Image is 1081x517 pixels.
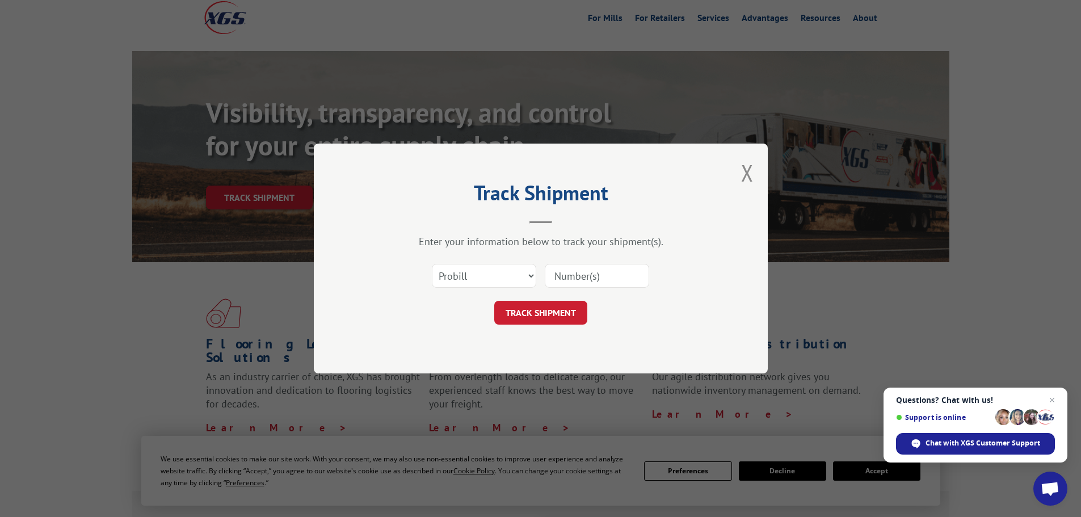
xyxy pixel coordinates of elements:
[494,301,587,325] button: TRACK SHIPMENT
[741,158,754,188] button: Close modal
[896,413,991,422] span: Support is online
[371,235,711,248] div: Enter your information below to track your shipment(s).
[1045,393,1059,407] span: Close chat
[896,433,1055,455] div: Chat with XGS Customer Support
[926,438,1040,448] span: Chat with XGS Customer Support
[371,185,711,207] h2: Track Shipment
[545,264,649,288] input: Number(s)
[896,396,1055,405] span: Questions? Chat with us!
[1033,472,1067,506] div: Open chat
